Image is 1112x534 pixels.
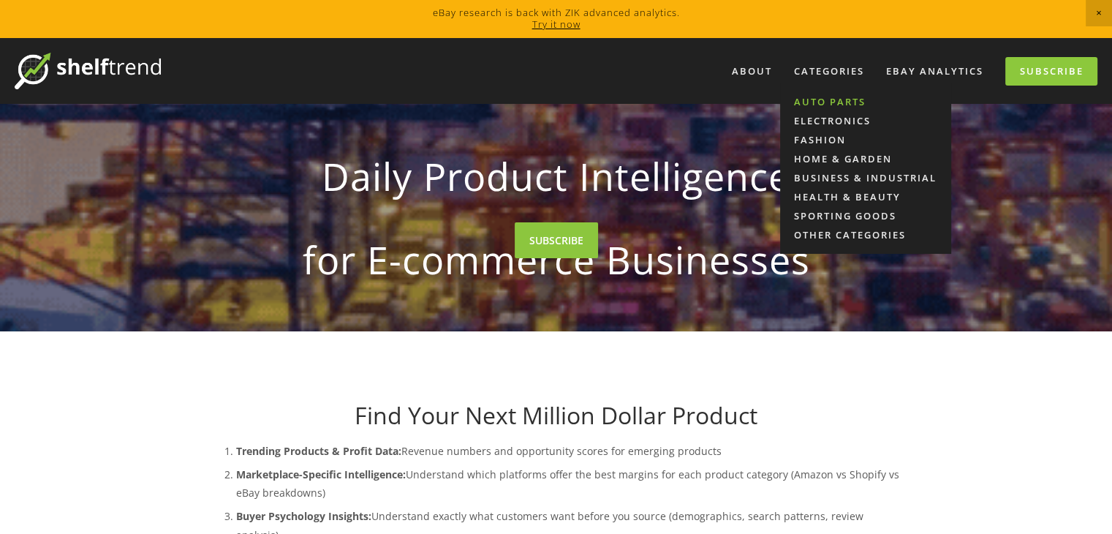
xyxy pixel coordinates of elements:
[780,187,951,206] a: Health & Beauty
[230,225,882,294] strong: for E-commerce Businesses
[236,467,406,481] strong: Marketplace-Specific Intelligence:
[877,59,993,83] a: eBay Analytics
[15,53,161,89] img: ShelfTrend
[780,92,951,111] a: Auto Parts
[236,444,401,458] strong: Trending Products & Profit Data:
[722,59,782,83] a: About
[515,222,598,258] a: SUBSCRIBE
[780,130,951,149] a: Fashion
[784,59,874,83] div: Categories
[236,442,906,460] p: Revenue numbers and opportunity scores for emerging products
[1005,57,1097,86] a: Subscribe
[780,168,951,187] a: Business & Industrial
[230,142,882,211] strong: Daily Product Intelligence
[780,149,951,168] a: Home & Garden
[236,465,906,502] p: Understand which platforms offer the best margins for each product category (Amazon vs Shopify vs...
[780,111,951,130] a: Electronics
[532,18,580,31] a: Try it now
[207,402,906,429] h1: Find Your Next Million Dollar Product
[236,509,371,523] strong: Buyer Psychology Insights:
[780,225,951,244] a: Other Categories
[780,206,951,225] a: Sporting Goods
